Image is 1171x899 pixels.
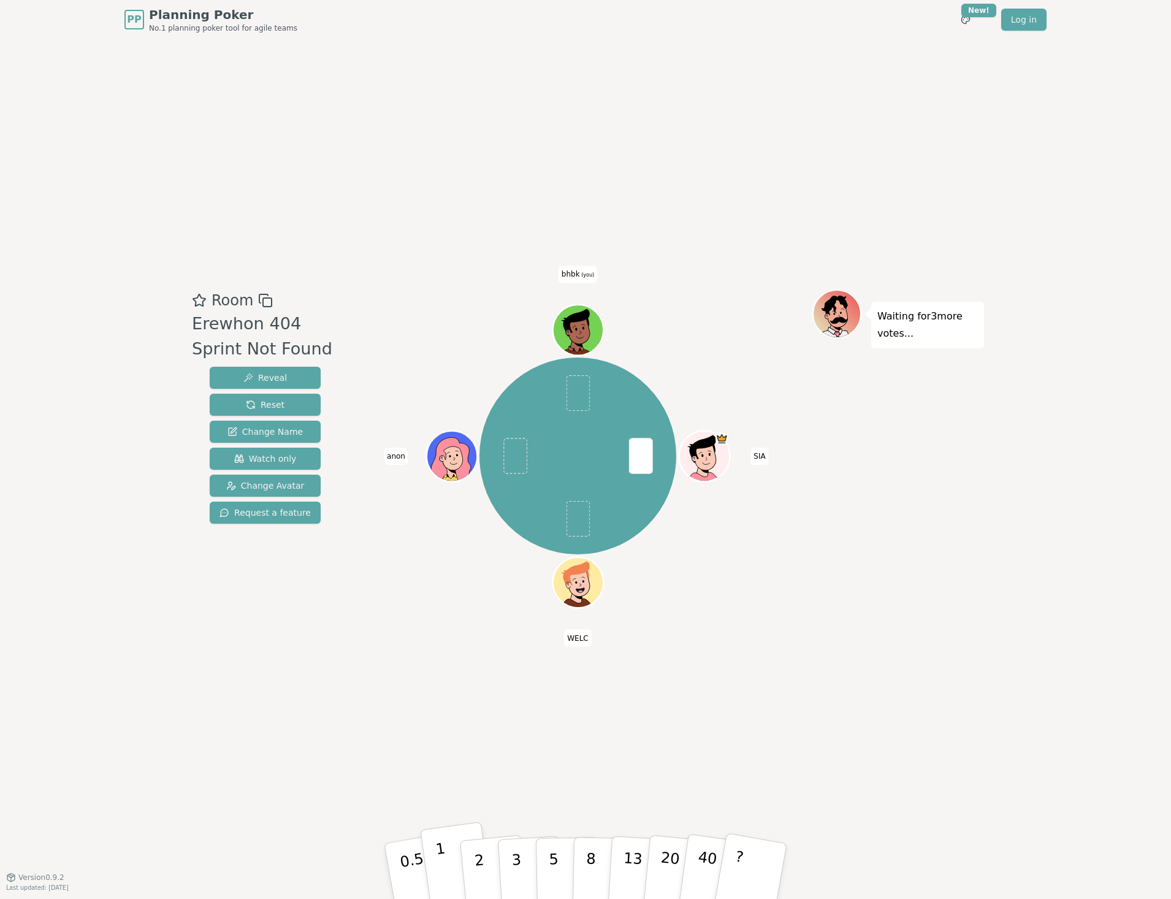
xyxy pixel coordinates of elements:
[955,9,977,31] button: New!
[124,6,297,33] a: PPPlanning PokerNo.1 planning poker tool for agile teams
[210,394,321,416] button: Reset
[243,372,287,384] span: Reveal
[554,306,602,354] button: Click to change your avatar
[559,266,597,283] span: Click to change your name
[210,367,321,389] button: Reveal
[234,453,297,465] span: Watch only
[149,23,297,33] span: No.1 planning poker tool for agile teams
[715,432,728,445] span: SIA is the host
[127,12,141,27] span: PP
[210,502,321,524] button: Request a feature
[219,507,311,519] span: Request a feature
[384,448,408,465] span: Click to change your name
[210,475,321,497] button: Change Avatar
[750,448,768,465] span: Click to change your name
[6,873,64,882] button: Version0.9.2
[580,272,595,278] span: (you)
[149,6,297,23] span: Planning Poker
[192,289,207,312] button: Add as favourite
[226,480,305,492] span: Change Avatar
[961,4,996,17] div: New!
[212,289,253,312] span: Room
[210,448,321,470] button: Watch only
[192,312,343,362] div: Erewhon 404 Sprint Not Found
[246,399,284,411] span: Reset
[227,426,303,438] span: Change Name
[6,884,69,891] span: Last updated: [DATE]
[877,308,978,342] p: Waiting for 3 more votes...
[564,629,592,646] span: Click to change your name
[210,421,321,443] button: Change Name
[18,873,64,882] span: Version 0.9.2
[1001,9,1047,31] a: Log in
